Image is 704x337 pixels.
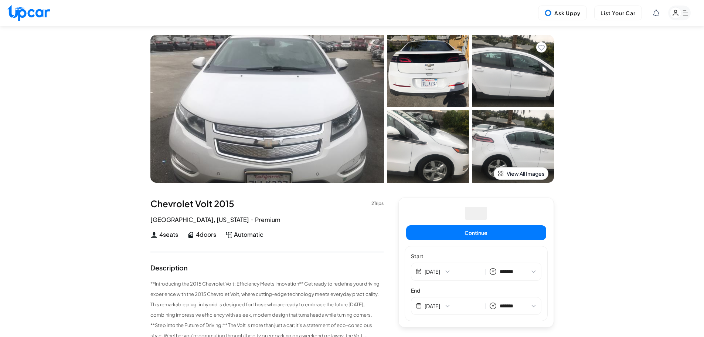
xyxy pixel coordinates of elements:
[425,302,481,310] button: [DATE]
[472,35,554,107] img: Car Image 2
[594,6,642,20] button: List Your Car
[7,5,50,21] img: Upcar Logo
[234,230,263,239] span: Automatic
[406,225,546,240] button: Continue
[150,35,384,183] img: Car
[387,35,469,107] img: Car Image 1
[544,9,552,17] img: Uppy
[507,170,544,177] span: View All Images
[411,287,541,294] label: End
[411,252,541,260] label: Start
[150,215,384,224] div: [GEOGRAPHIC_DATA], [US_STATE] Premium
[484,302,486,310] span: |
[484,267,486,276] span: |
[371,201,384,206] div: 2 Trips
[196,230,216,239] span: 4 doors
[472,110,554,183] img: Car Image 4
[538,6,587,20] button: Ask Uppy
[425,268,481,275] button: [DATE]
[494,167,548,180] button: View All Images
[387,110,469,183] img: Car Image 3
[536,42,547,53] button: Add to favorites
[159,230,178,239] span: 4 seats
[498,171,504,176] img: view-all
[150,198,384,209] div: Chevrolet Volt 2015
[150,264,188,271] div: Description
